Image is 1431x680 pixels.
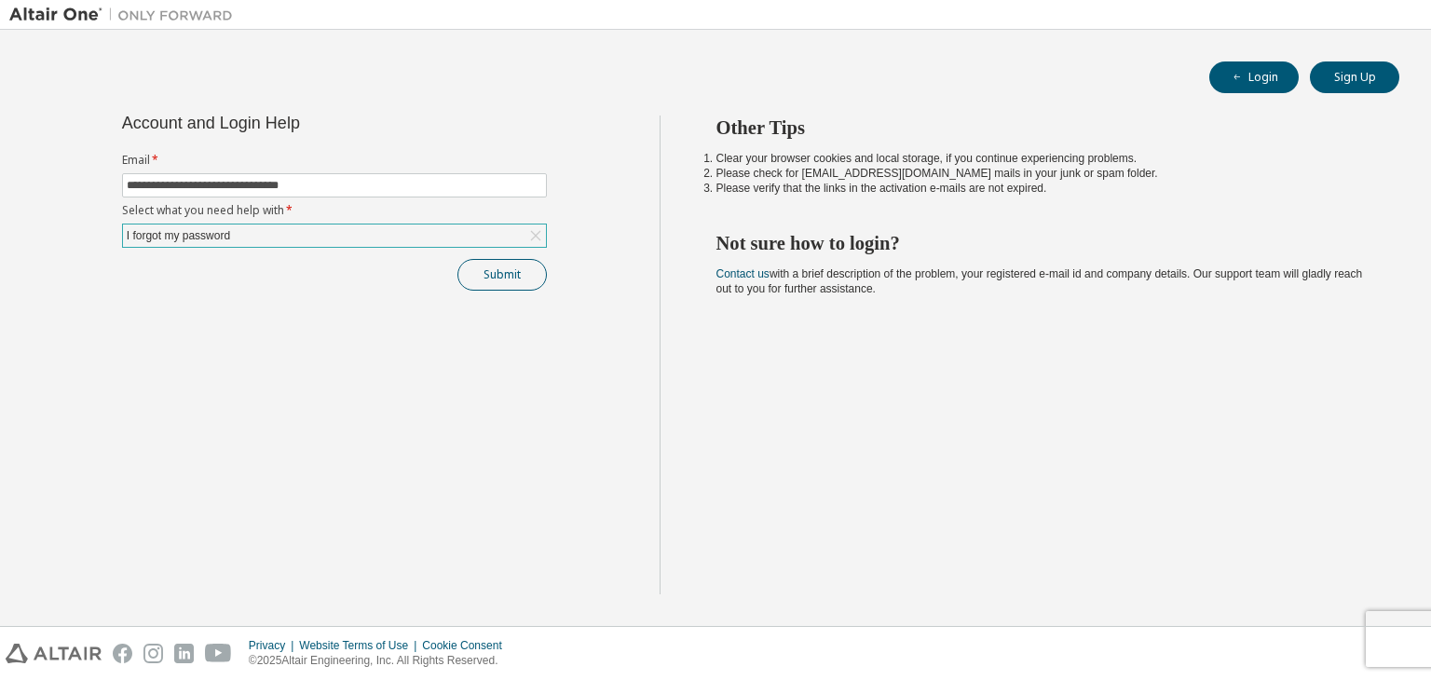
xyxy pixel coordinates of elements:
label: Select what you need help with [122,203,547,218]
label: Email [122,153,547,168]
p: © 2025 Altair Engineering, Inc. All Rights Reserved. [249,653,513,669]
div: Account and Login Help [122,116,462,130]
span: with a brief description of the problem, your registered e-mail id and company details. Our suppo... [716,267,1363,295]
img: youtube.svg [205,644,232,663]
img: altair_logo.svg [6,644,102,663]
li: Clear your browser cookies and local storage, if you continue experiencing problems. [716,151,1367,166]
div: I forgot my password [123,224,546,247]
li: Please verify that the links in the activation e-mails are not expired. [716,181,1367,196]
button: Login [1209,61,1299,93]
img: instagram.svg [143,644,163,663]
div: Website Terms of Use [299,638,422,653]
a: Contact us [716,267,770,280]
h2: Not sure how to login? [716,231,1367,255]
img: linkedin.svg [174,644,194,663]
li: Please check for [EMAIL_ADDRESS][DOMAIN_NAME] mails in your junk or spam folder. [716,166,1367,181]
div: Privacy [249,638,299,653]
button: Submit [457,259,547,291]
h2: Other Tips [716,116,1367,140]
div: I forgot my password [124,225,233,246]
button: Sign Up [1310,61,1399,93]
img: facebook.svg [113,644,132,663]
img: Altair One [9,6,242,24]
div: Cookie Consent [422,638,512,653]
